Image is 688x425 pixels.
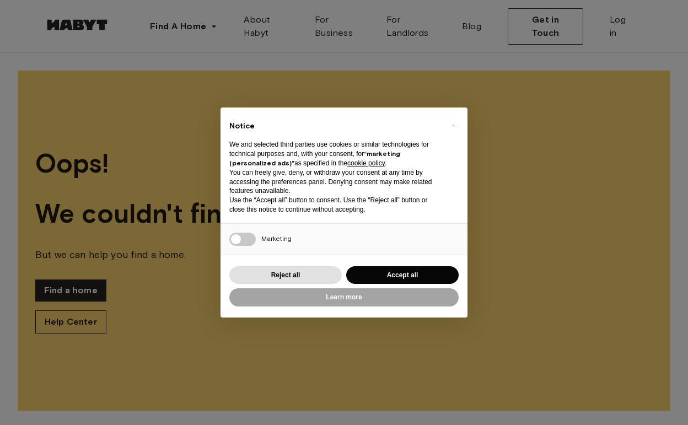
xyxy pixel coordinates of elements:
[444,116,462,134] button: Close this notice
[229,140,441,168] p: We and selected third parties use cookies or similar technologies for technical purposes and, wit...
[229,288,459,306] button: Learn more
[261,234,292,243] span: Marketing
[229,149,400,167] strong: “marketing (personalized ads)”
[229,196,441,214] p: Use the “Accept all” button to consent. Use the “Reject all” button or close this notice to conti...
[229,121,441,132] h2: Notice
[229,168,441,196] p: You can freely give, deny, or withdraw your consent at any time by accessing the preferences pane...
[347,159,385,167] a: cookie policy
[229,266,342,284] button: Reject all
[452,119,455,132] span: ×
[346,266,459,284] button: Accept all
